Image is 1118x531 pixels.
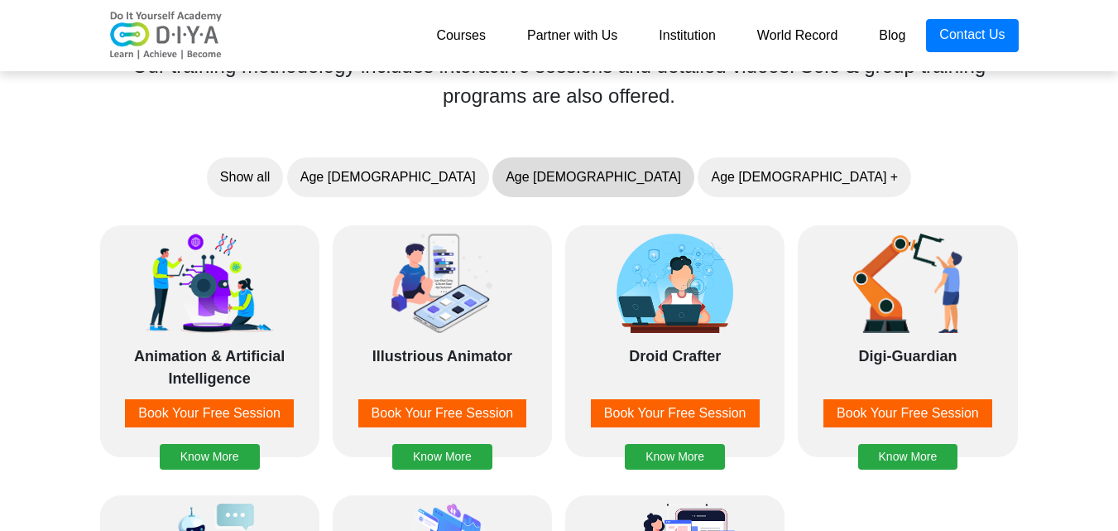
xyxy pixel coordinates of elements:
a: Courses [415,19,506,52]
div: Our training methodology includes interactive sessions and detailed videos. Solo & group training... [94,51,1025,111]
div: Illustrious Animator [341,345,544,387]
a: Book Your Free Session [573,399,776,427]
div: Animation & Artificial Intelligence [108,345,311,387]
a: Institution [638,19,736,52]
a: Book Your Free Session [341,399,544,427]
button: Book Your Free Session [823,399,992,427]
button: Age [DEMOGRAPHIC_DATA] [492,157,694,197]
button: Know More [625,444,725,470]
img: logo-v2.png [100,11,233,60]
a: Know More [392,430,492,444]
a: Know More [858,430,958,444]
a: Blog [858,19,926,52]
a: Book Your Free Session [108,399,311,427]
button: Know More [160,444,260,470]
button: Book Your Free Session [125,399,294,427]
button: Show all [207,157,283,197]
button: Know More [392,444,492,470]
button: Know More [858,444,958,470]
button: Book Your Free Session [358,399,527,427]
button: Age [DEMOGRAPHIC_DATA] + [698,157,911,197]
a: Know More [625,430,725,444]
a: World Record [737,19,859,52]
div: Digi-Guardian [806,345,1009,387]
button: Book Your Free Session [591,399,760,427]
div: Droid Crafter [573,345,776,387]
a: Contact Us [926,19,1018,52]
button: Age [DEMOGRAPHIC_DATA] [287,157,489,197]
a: Know More [160,430,260,444]
a: Partner with Us [506,19,638,52]
a: Book Your Free Session [806,399,1009,427]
